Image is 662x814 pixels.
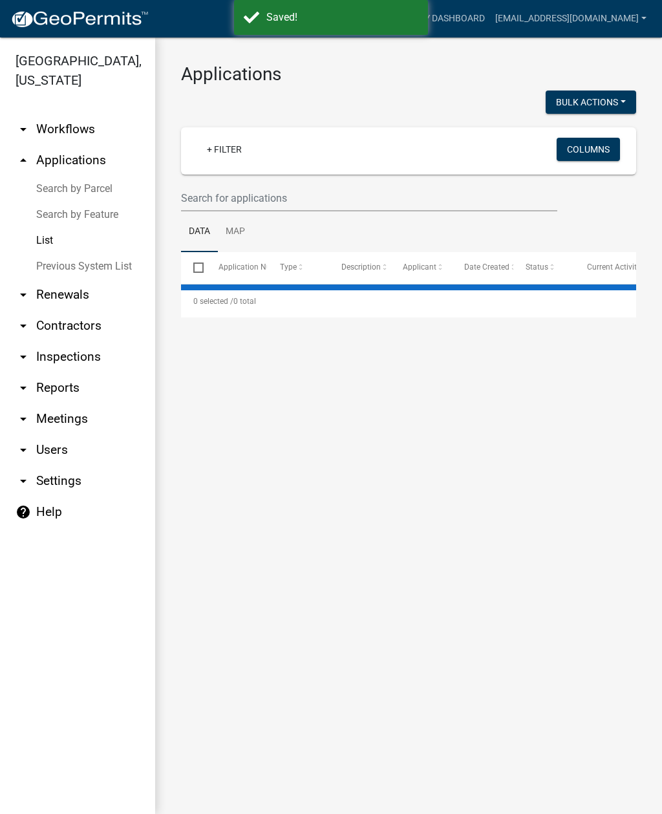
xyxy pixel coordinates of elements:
[197,138,252,161] a: + Filter
[16,318,31,334] i: arrow_drop_down
[193,297,233,306] span: 0 selected /
[219,262,289,272] span: Application Number
[266,10,418,25] div: Saved!
[490,6,652,31] a: [EMAIL_ADDRESS][DOMAIN_NAME]
[16,504,31,520] i: help
[526,262,548,272] span: Status
[557,138,620,161] button: Columns
[181,211,218,253] a: Data
[329,252,390,283] datatable-header-cell: Description
[280,262,297,272] span: Type
[181,252,206,283] datatable-header-cell: Select
[267,252,328,283] datatable-header-cell: Type
[218,211,253,253] a: Map
[16,380,31,396] i: arrow_drop_down
[575,252,636,283] datatable-header-cell: Current Activity
[587,262,641,272] span: Current Activity
[452,252,513,283] datatable-header-cell: Date Created
[464,262,509,272] span: Date Created
[341,262,381,272] span: Description
[181,285,636,317] div: 0 total
[403,262,436,272] span: Applicant
[546,91,636,114] button: Bulk Actions
[16,349,31,365] i: arrow_drop_down
[16,287,31,303] i: arrow_drop_down
[181,185,557,211] input: Search for applications
[390,252,452,283] datatable-header-cell: Applicant
[16,442,31,458] i: arrow_drop_down
[16,473,31,489] i: arrow_drop_down
[181,63,636,85] h3: Applications
[206,252,267,283] datatable-header-cell: Application Number
[16,122,31,137] i: arrow_drop_down
[513,252,575,283] datatable-header-cell: Status
[412,6,490,31] a: My Dashboard
[16,411,31,427] i: arrow_drop_down
[16,153,31,168] i: arrow_drop_up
